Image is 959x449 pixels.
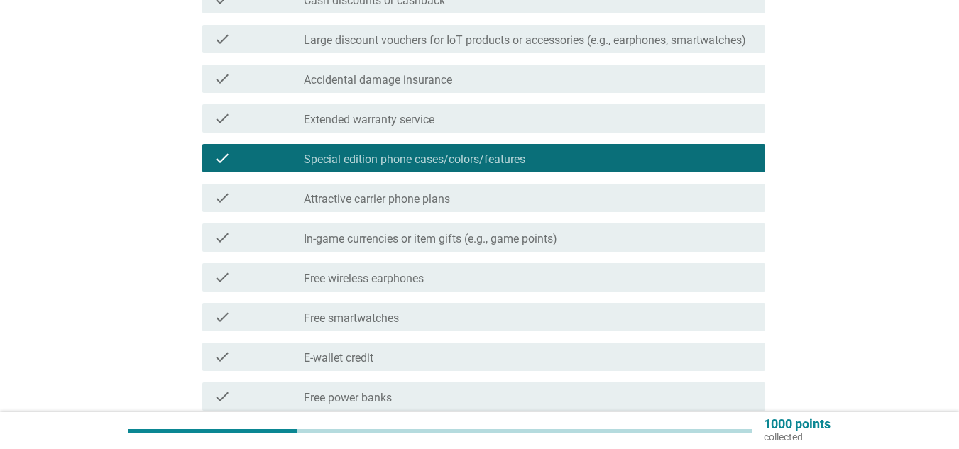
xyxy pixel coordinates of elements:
i: check [214,150,231,167]
label: Free wireless earphones [304,272,424,286]
label: Free power banks [304,391,392,405]
p: collected [764,431,831,443]
label: Special edition phone cases/colors/features [304,153,525,167]
label: E-wallet credit [304,351,373,365]
i: check [214,388,231,405]
label: Large discount vouchers for IoT products or accessories (e.g., earphones, smartwatches) [304,33,746,48]
label: Attractive carrier phone plans [304,192,450,206]
i: check [214,348,231,365]
p: 1000 points [764,418,831,431]
label: Accidental damage insurance [304,73,452,87]
label: Extended warranty service [304,113,434,127]
i: check [214,110,231,127]
i: check [214,189,231,206]
i: check [214,229,231,246]
i: check [214,309,231,326]
i: check [214,70,231,87]
i: check [214,31,231,48]
label: In-game currencies or item gifts (e.g., game points) [304,232,557,246]
label: Free smartwatches [304,311,399,326]
i: check [214,269,231,286]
